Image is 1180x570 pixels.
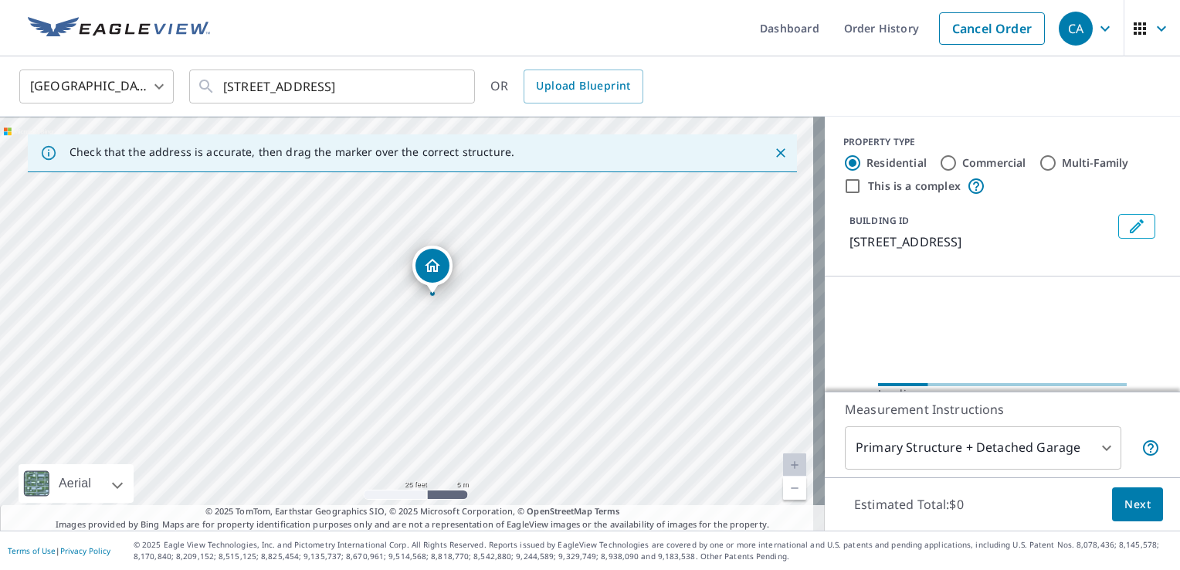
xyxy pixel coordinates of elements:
span: © 2025 TomTom, Earthstar Geographics SIO, © 2025 Microsoft Corporation, © [205,505,620,518]
a: Cancel Order [939,12,1045,45]
span: Next [1124,495,1151,514]
div: [GEOGRAPHIC_DATA] [19,65,174,108]
p: [STREET_ADDRESS] [849,232,1112,251]
div: Aerial [19,464,134,503]
p: BUILDING ID [849,214,909,227]
button: Close [771,143,791,163]
button: Next [1112,487,1163,522]
label: This is a complex [868,178,961,194]
div: Aerial [54,464,96,503]
div: Primary Structure + Detached Garage [845,426,1121,470]
img: EV Logo [28,17,210,40]
label: Commercial [962,155,1026,171]
p: Check that the address is accurate, then drag the marker over the correct structure. [70,145,514,159]
a: Current Level 20, Zoom Out [783,477,806,500]
a: Current Level 20, Zoom In Disabled [783,453,806,477]
a: Privacy Policy [60,545,110,556]
label: Residential [866,155,927,171]
a: Upload Blueprint [524,70,643,103]
div: OR [490,70,643,103]
p: Measurement Instructions [845,400,1160,419]
a: Terms [595,505,620,517]
a: OpenStreetMap [527,505,592,517]
div: Loading… [878,386,1127,402]
a: Terms of Use [8,545,56,556]
span: Your report will include the primary structure and a detached garage if one exists. [1141,439,1160,457]
div: CA [1059,12,1093,46]
p: | [8,546,110,555]
button: Edit building 1 [1118,214,1155,239]
p: Estimated Total: $0 [842,487,976,521]
label: Multi-Family [1062,155,1129,171]
p: © 2025 Eagle View Technologies, Inc. and Pictometry International Corp. All Rights Reserved. Repo... [134,539,1172,562]
div: Dropped pin, building 1, Residential property, 412 18 ST SE HIGH RIVER AB T1V1W3 [412,246,453,293]
span: Upload Blueprint [536,76,630,96]
div: PROPERTY TYPE [843,135,1161,149]
input: Search by address or latitude-longitude [223,65,443,108]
